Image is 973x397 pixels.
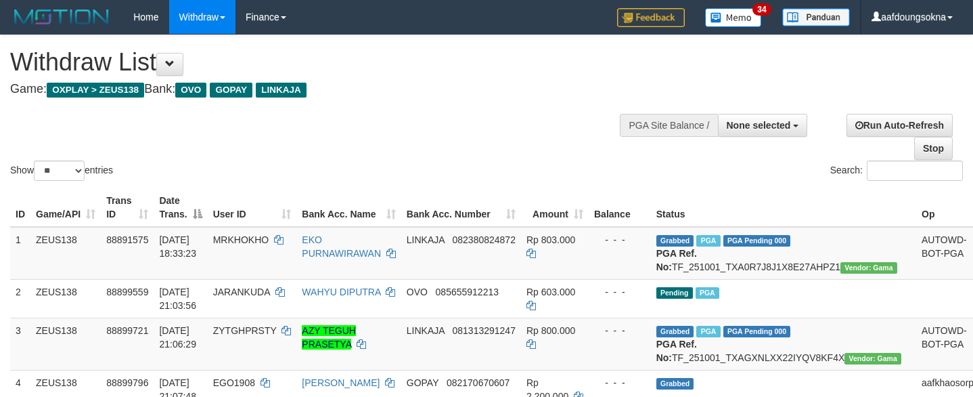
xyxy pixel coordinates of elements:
b: PGA Ref. No: [656,339,697,363]
span: OVO [175,83,206,98]
span: Pending [656,287,693,299]
div: - - - [594,233,646,247]
span: Vendor URL: https://trx31.1velocity.biz [840,262,897,274]
b: PGA Ref. No: [656,248,697,272]
td: ZEUS138 [30,318,101,370]
th: Date Trans.: activate to sort column descending [154,188,207,227]
span: 88891575 [106,234,148,245]
a: Stop [914,137,953,160]
th: User ID: activate to sort column ascending [208,188,297,227]
td: 1 [10,227,30,280]
td: TF_251001_TXA0R7J8J1X8E27AHPZ1 [651,227,916,280]
span: OXPLAY > ZEUS138 [47,83,144,98]
td: 3 [10,318,30,370]
td: ZEUS138 [30,227,101,280]
span: PGA Pending [723,235,791,247]
div: - - - [594,285,646,299]
span: 88899796 [106,377,148,388]
a: [PERSON_NAME] [302,377,380,388]
th: Bank Acc. Number: activate to sort column ascending [401,188,521,227]
div: - - - [594,324,646,337]
img: MOTION_logo.png [10,7,113,27]
span: Grabbed [656,378,694,390]
img: Button%20Memo.svg [705,8,762,27]
span: EGO1908 [213,377,255,388]
a: WAHYU DIPUTRA [302,287,380,297]
a: AZY TEGUH PRASETYA [302,325,356,350]
span: GOPAY [407,377,438,388]
span: MRKHOKHO [213,234,269,245]
img: Feedback.jpg [617,8,685,27]
span: LINKAJA [256,83,307,98]
a: EKO PURNAWIRAWAN [302,234,381,259]
span: [DATE] 21:03:56 [159,287,196,311]
span: Copy 082380824872 to clipboard [452,234,515,245]
span: LINKAJA [407,234,445,245]
span: Rp 800.000 [526,325,575,336]
h4: Game: Bank: [10,83,635,96]
span: [DATE] 21:06:29 [159,325,196,350]
img: panduan.png [782,8,850,26]
span: Marked by aafpengsreynich [696,235,720,247]
span: 88899721 [106,325,148,336]
th: ID [10,188,30,227]
span: GOPAY [210,83,252,98]
span: ZYTGHPRSTY [213,325,277,336]
th: Amount: activate to sort column ascending [521,188,589,227]
label: Search: [830,161,963,181]
th: Bank Acc. Name: activate to sort column ascending [296,188,401,227]
span: JARANKUDA [213,287,270,297]
span: 34 [752,3,771,16]
span: Copy 081313291247 to clipboard [452,325,515,336]
span: Rp 803.000 [526,234,575,245]
span: Rp 603.000 [526,287,575,297]
span: PGA Pending [723,326,791,337]
span: Marked by aafsreyleap [696,326,720,337]
span: Copy 082170670607 to clipboard [447,377,510,388]
span: Vendor URL: https://trx31.1velocity.biz [844,353,901,364]
span: Copy 085655912213 to clipboard [436,287,499,297]
span: None selected [727,120,791,131]
td: 2 [10,279,30,318]
th: Game/API: activate to sort column ascending [30,188,101,227]
input: Search: [867,161,963,181]
th: Balance [589,188,651,227]
td: TF_251001_TXAGXNLXX22IYQV8KF4X [651,318,916,370]
h1: Withdraw List [10,49,635,76]
a: Run Auto-Refresh [846,114,953,137]
span: OVO [407,287,428,297]
label: Show entries [10,161,113,181]
td: ZEUS138 [30,279,101,318]
th: Status [651,188,916,227]
span: Grabbed [656,235,694,247]
span: [DATE] 18:33:23 [159,234,196,259]
button: None selected [718,114,808,137]
span: Marked by aafsreyleap [696,287,719,299]
select: Showentries [34,161,85,181]
span: 88899559 [106,287,148,297]
span: Grabbed [656,326,694,337]
div: - - - [594,376,646,390]
th: Trans ID: activate to sort column ascending [101,188,154,227]
div: PGA Site Balance / [620,114,717,137]
span: LINKAJA [407,325,445,336]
